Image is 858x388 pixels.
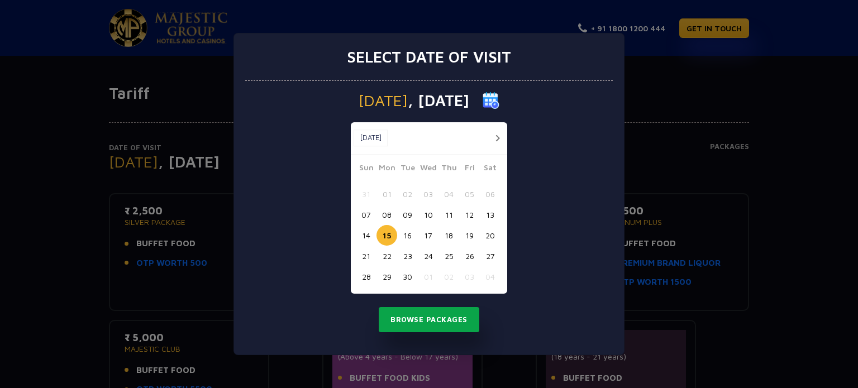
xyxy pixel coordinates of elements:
[418,161,438,177] span: Wed
[418,204,438,225] button: 10
[459,184,480,204] button: 05
[408,93,469,108] span: , [DATE]
[418,225,438,246] button: 17
[480,184,500,204] button: 06
[376,246,397,266] button: 22
[376,204,397,225] button: 08
[438,225,459,246] button: 18
[397,184,418,204] button: 02
[438,184,459,204] button: 04
[438,266,459,287] button: 02
[459,225,480,246] button: 19
[459,266,480,287] button: 03
[356,225,376,246] button: 14
[459,246,480,266] button: 26
[483,92,499,109] img: calender icon
[438,161,459,177] span: Thu
[438,246,459,266] button: 25
[376,184,397,204] button: 01
[418,266,438,287] button: 01
[354,130,388,146] button: [DATE]
[438,204,459,225] button: 11
[418,246,438,266] button: 24
[347,47,511,66] h3: Select date of visit
[397,204,418,225] button: 09
[397,225,418,246] button: 16
[480,161,500,177] span: Sat
[376,225,397,246] button: 15
[397,266,418,287] button: 30
[356,266,376,287] button: 28
[480,225,500,246] button: 20
[459,161,480,177] span: Fri
[480,204,500,225] button: 13
[379,307,479,333] button: Browse Packages
[356,184,376,204] button: 31
[376,266,397,287] button: 29
[356,204,376,225] button: 07
[356,246,376,266] button: 21
[397,161,418,177] span: Tue
[397,246,418,266] button: 23
[356,161,376,177] span: Sun
[480,266,500,287] button: 04
[418,184,438,204] button: 03
[459,204,480,225] button: 12
[359,93,408,108] span: [DATE]
[376,161,397,177] span: Mon
[480,246,500,266] button: 27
